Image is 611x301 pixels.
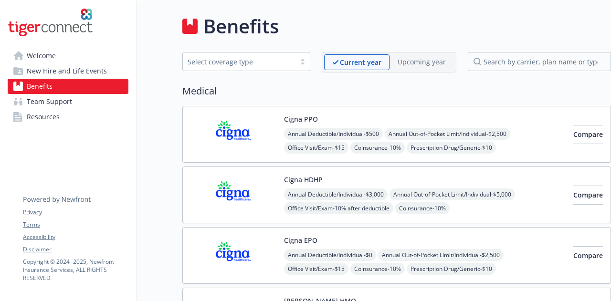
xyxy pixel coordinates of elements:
img: CIGNA carrier logo [190,175,276,215]
h2: Medical [182,84,611,98]
button: Cigna HDHP [284,175,323,185]
span: Welcome [27,48,56,63]
a: Terms [23,220,128,229]
span: Upcoming year [390,54,454,70]
a: Benefits [8,79,128,94]
span: Prescription Drug/Generic - $10 [407,263,496,275]
a: Privacy [23,208,128,217]
h1: Benefits [203,12,279,41]
span: Office Visit/Exam - $15 [284,142,348,154]
span: Annual Out-of-Pocket Limit/Individual - $2,500 [378,249,504,261]
button: Cigna EPO [284,235,317,245]
a: Disclaimer [23,245,128,254]
span: Coinsurance - 10% [395,202,450,214]
span: Annual Out-of-Pocket Limit/Individual - $2,500 [385,128,510,140]
span: Compare [573,251,603,260]
input: search by carrier, plan name or type [468,52,611,71]
a: Resources [8,109,128,125]
button: Cigna PPO [284,114,318,124]
span: Compare [573,190,603,199]
span: Coinsurance - 10% [350,142,405,154]
span: Annual Deductible/Individual - $0 [284,249,376,261]
p: Copyright © 2024 - 2025 , Newfront Insurance Services, ALL RIGHTS RESERVED [23,258,128,282]
a: Accessibility [23,233,128,241]
a: Team Support [8,94,128,109]
img: CIGNA carrier logo [190,235,276,276]
div: Select coverage type [188,57,291,67]
span: Annual Deductible/Individual - $500 [284,128,383,140]
p: Current year [340,57,381,67]
span: Prescription Drug/Generic - $10 [407,142,496,154]
img: CIGNA carrier logo [190,114,276,155]
button: Compare [573,246,603,265]
span: Annual Deductible/Individual - $3,000 [284,188,388,200]
button: Compare [573,186,603,205]
span: Annual Out-of-Pocket Limit/Individual - $5,000 [390,188,515,200]
span: Benefits [27,79,53,94]
span: Office Visit/Exam - $15 [284,263,348,275]
a: Welcome [8,48,128,63]
span: Compare [573,130,603,139]
button: Compare [573,125,603,144]
span: New Hire and Life Events [27,63,107,79]
span: Resources [27,109,60,125]
span: Team Support [27,94,72,109]
a: New Hire and Life Events [8,63,128,79]
span: Office Visit/Exam - 10% after deductible [284,202,393,214]
p: Upcoming year [398,57,446,67]
span: Coinsurance - 10% [350,263,405,275]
